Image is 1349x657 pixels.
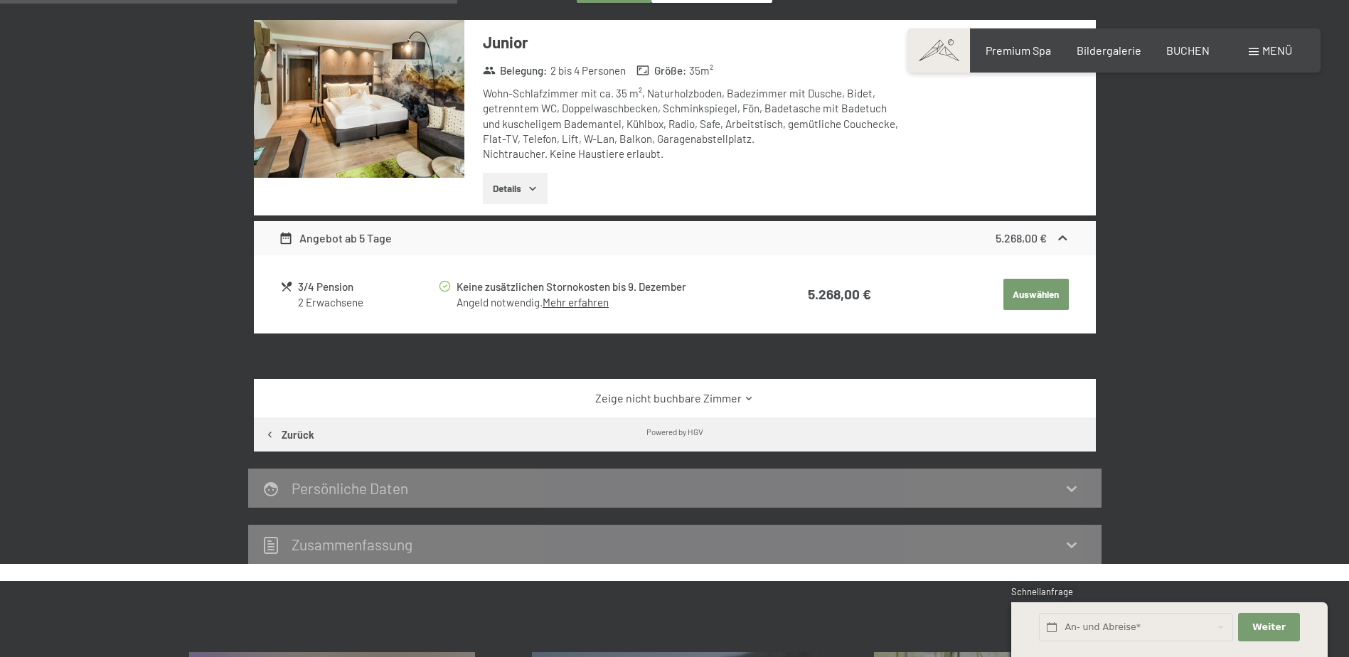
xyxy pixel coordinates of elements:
button: Auswählen [1003,279,1069,310]
a: Mehr erfahren [543,296,609,309]
strong: Größe : [636,63,686,78]
strong: 5.268,00 € [808,286,871,302]
button: Details [483,173,548,204]
button: Zurück [254,417,325,452]
span: Schnellanfrage [1011,586,1073,597]
span: Menü [1262,43,1292,57]
span: 35 m² [689,63,713,78]
h2: Persönliche Daten [292,479,408,497]
strong: 5.268,00 € [996,231,1047,245]
span: Weiter [1252,621,1286,634]
a: Bildergalerie [1077,43,1141,57]
div: Keine zusätzlichen Stornokosten bis 9. Dezember [457,279,752,295]
a: BUCHEN [1166,43,1210,57]
a: Premium Spa [986,43,1051,57]
div: 3/4 Pension [298,279,437,295]
a: Zeige nicht buchbare Zimmer [279,390,1070,406]
h3: Junior [483,31,906,53]
div: Wohn-Schlafzimmer mit ca. 35 m², Naturholzboden, Badezimmer mit Dusche, Bidet, getrenntem WC, Dop... [483,86,906,161]
button: Weiter [1238,613,1299,642]
div: Angebot ab 5 Tage [279,230,392,247]
div: Angebot ab 5 Tage5.268,00 € [254,221,1096,255]
div: Angeld notwendig. [457,295,752,310]
span: 2 bis 4 Personen [550,63,626,78]
div: Powered by HGV [646,426,703,437]
div: 2 Erwachsene [298,295,437,310]
strong: Belegung : [483,63,548,78]
h2: Zusammen­fassung [292,535,412,553]
img: mss_renderimg.php [254,20,464,178]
